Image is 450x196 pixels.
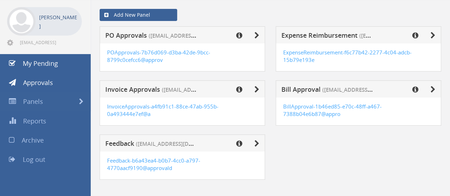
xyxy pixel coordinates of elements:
[22,136,44,144] span: Archive
[107,103,218,117] a: InvoiceApprovals-a4fb91c1-88ce-47ab-955b-0a493444e7ef@a
[105,85,160,94] span: Invoice Approvals
[23,117,46,125] span: Reports
[149,31,242,39] span: ([EMAIL_ADDRESS][DOMAIN_NAME])
[23,97,43,106] span: Panels
[281,85,321,94] span: Bill Approval
[105,139,134,148] span: Feedback
[283,49,412,63] a: ExpenseReimbursement-f6c77b42-2277-4c04-adcb-15b79e193e
[283,103,382,117] a: BillApproval-1b46ed85-e70c-48ff-a467-7388b04e6b87@appro
[100,9,177,21] a: Add New Panel
[136,139,229,148] span: ([EMAIL_ADDRESS][DOMAIN_NAME])
[107,49,210,63] a: POApprovals-7b76d069-d3ba-42de-9bcc-8799c0cefcc6@approv
[162,85,255,94] span: ([EMAIL_ADDRESS][DOMAIN_NAME])
[39,13,78,31] p: [PERSON_NAME]
[23,59,58,68] span: My Pending
[281,31,358,39] span: Expense Reimbursement
[322,85,415,94] span: ([EMAIL_ADDRESS][DOMAIN_NAME])
[105,31,147,39] span: PO Approvals
[107,157,200,171] a: Feedback-b6a43ea4-b0b7-4cc0-a797-4770aacf9190@approvald
[20,39,80,45] span: [EMAIL_ADDRESS][DOMAIN_NAME]
[23,155,45,164] span: Log out
[23,78,53,87] span: Approvals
